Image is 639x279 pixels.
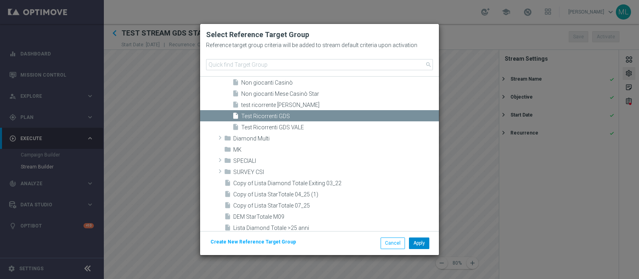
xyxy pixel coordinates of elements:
i: insert_drive_file [232,90,239,99]
i: folder [224,135,231,144]
button: Cancel [381,237,405,249]
span: Lista Diamond Totale &gt;25 anni [233,225,439,232]
h2: Select Reference Target Group [206,30,433,40]
span: SPECIALI [233,158,439,164]
span: Copy of Lista StarTotale 04_25 (1) [233,191,439,198]
span: Diamond Multi [233,135,439,142]
span: Copy of Lista Diamond Totale Exiting 03_22 [233,180,439,187]
i: insert_drive_file [224,224,231,233]
span: Test Ricorrenti GDS [241,113,439,120]
span: Non giocanti Casin&#xF2; [241,79,439,86]
i: insert_drive_file [232,123,239,133]
i: folder [224,157,231,166]
i: insert_drive_file [232,101,239,110]
span: SURVEY CSI [233,169,439,176]
span: MK [233,146,439,153]
span: Non giocanti Mese Casin&#xF2; Star [241,91,439,97]
i: insert_drive_file [224,213,231,222]
button: Apply [409,237,429,249]
input: Quick find Target Group [206,59,433,70]
span: Create New Reference Target Group [210,239,296,245]
span: Test Ricorrenti GDS VALE [241,124,439,131]
span: test ricorrente ross [241,102,439,109]
button: Create New Reference Target Group [210,237,297,246]
i: insert_drive_file [224,179,231,188]
i: folder [224,146,231,155]
i: insert_drive_file [232,79,239,88]
span: search [425,61,432,68]
span: DEM StarTotale M09 [233,214,439,220]
i: insert_drive_file [224,190,231,200]
i: insert_drive_file [224,202,231,211]
span: Copy of Lista StarTotale 07_25 [233,202,439,209]
h2: Reference target group criteria will be added to stream default criteria upon activation [206,42,417,48]
i: folder [224,168,231,177]
i: insert_drive_file [232,112,239,121]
